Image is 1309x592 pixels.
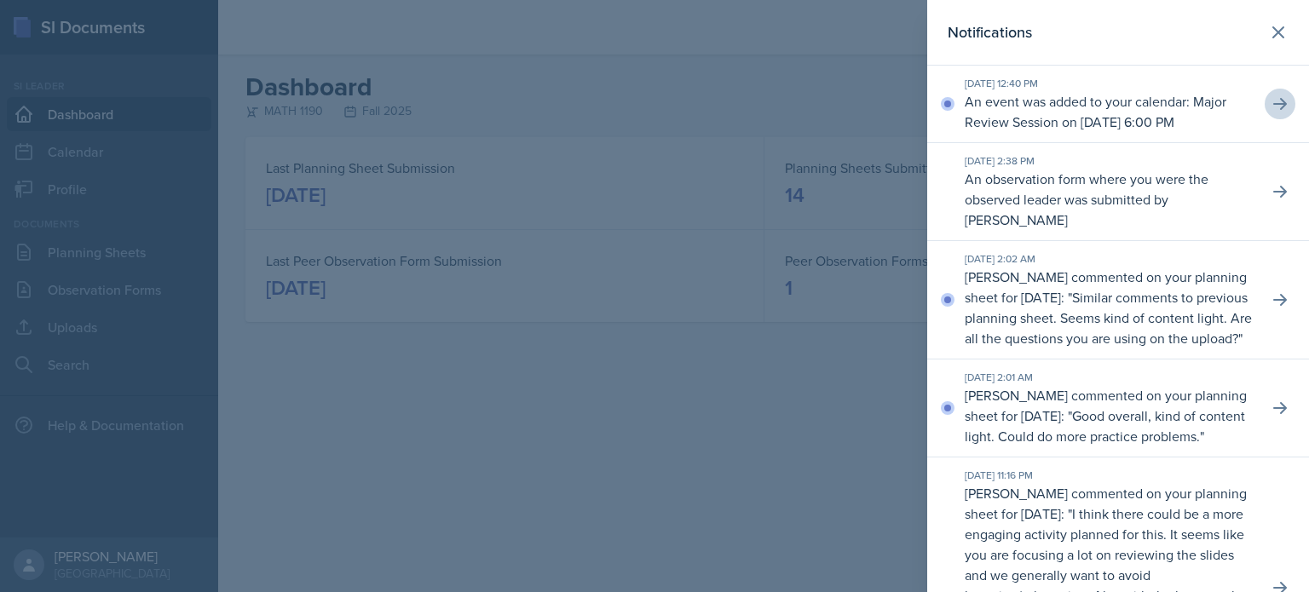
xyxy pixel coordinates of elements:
[965,153,1254,169] div: [DATE] 2:38 PM
[965,288,1252,348] p: Similar comments to previous planning sheet. Seems kind of content light. Are all the questions y...
[965,406,1245,445] p: Good overall, kind of content light. Could do more practice problems.
[965,385,1254,446] p: [PERSON_NAME] commented on your planning sheet for [DATE]: " "
[965,91,1254,132] p: An event was added to your calendar: Major Review Session on [DATE] 6:00 PM
[965,370,1254,385] div: [DATE] 2:01 AM
[948,20,1032,44] h2: Notifications
[965,468,1254,483] div: [DATE] 11:16 PM
[965,169,1254,230] p: An observation form where you were the observed leader was submitted by [PERSON_NAME]
[965,267,1254,348] p: [PERSON_NAME] commented on your planning sheet for [DATE]: " "
[965,251,1254,267] div: [DATE] 2:02 AM
[965,76,1254,91] div: [DATE] 12:40 PM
